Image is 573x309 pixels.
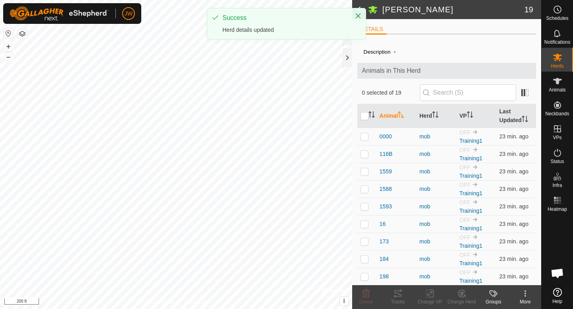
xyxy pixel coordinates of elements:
[472,251,478,258] img: to
[380,202,392,211] span: 1593
[546,16,568,21] span: Schedules
[4,52,13,62] button: –
[459,269,470,276] span: OFF
[380,185,392,193] span: 1588
[419,167,453,176] div: mob
[499,168,528,175] span: Sep 7, 2025, 10:36 AM
[472,146,478,153] img: to
[472,199,478,205] img: to
[550,159,564,164] span: Status
[419,132,453,141] div: mob
[542,285,573,307] a: Help
[459,190,482,196] a: Training1
[459,147,470,153] span: OFF
[459,234,470,241] span: OFF
[380,167,392,176] span: 1559
[419,237,453,246] div: mob
[548,207,567,212] span: Heatmap
[522,117,528,123] p-sorticon: Activate to sort
[499,221,528,227] span: Sep 7, 2025, 10:36 AM
[499,133,528,140] span: Sep 7, 2025, 10:36 AM
[499,151,528,157] span: Sep 7, 2025, 10:36 AM
[420,84,516,101] input: Search (S)
[472,181,478,188] img: to
[544,40,570,45] span: Notifications
[362,89,420,97] span: 0 selected of 19
[222,13,347,23] div: Success
[222,26,347,34] div: Herd details updated
[343,297,345,304] span: i
[353,10,364,21] button: Close
[380,150,393,158] span: 116B
[380,132,392,141] span: 0000
[380,237,389,246] span: 173
[419,202,453,211] div: mob
[391,45,399,58] span: -
[380,272,389,281] span: 198
[382,298,414,305] div: Tracks
[362,66,532,76] span: Animals in This Herd
[472,269,478,275] img: to
[419,220,453,228] div: mob
[459,260,482,266] a: Training1
[459,164,470,171] span: OFF
[552,183,562,188] span: Infra
[472,216,478,223] img: to
[467,113,473,119] p-sorticon: Activate to sort
[419,272,453,281] div: mob
[144,299,174,306] a: Privacy Policy
[376,104,416,128] th: Animal
[459,182,470,188] span: OFF
[380,255,389,263] span: 184
[414,298,446,305] div: Change VP
[499,186,528,192] span: Sep 7, 2025, 10:36 AM
[184,299,207,306] a: Contact Us
[459,252,470,258] span: OFF
[496,104,536,128] th: Last Updated
[509,298,541,305] div: More
[477,298,509,305] div: Groups
[419,255,453,263] div: mob
[546,261,569,285] div: Open chat
[340,297,349,305] button: i
[551,64,563,68] span: Herds
[432,113,439,119] p-sorticon: Activate to sort
[446,298,477,305] div: Change Herd
[364,49,391,55] label: Description
[472,164,478,170] img: to
[499,203,528,210] span: Sep 7, 2025, 10:36 AM
[380,220,386,228] span: 16
[125,10,133,18] span: JW
[553,135,561,140] span: VPs
[368,113,375,119] p-sorticon: Activate to sort
[4,29,13,38] button: Reset Map
[459,208,482,214] a: Training1
[456,104,496,128] th: VP
[549,87,566,92] span: Animals
[359,299,373,305] span: Delete
[382,5,524,14] h2: [PERSON_NAME]
[4,42,13,51] button: +
[459,129,470,136] span: OFF
[545,111,569,116] span: Neckbands
[459,217,470,223] span: OFF
[524,4,533,16] span: 19
[357,25,386,35] li: DETAILS
[459,278,482,284] a: Training1
[459,199,470,206] span: OFF
[416,104,456,128] th: Herd
[459,155,482,161] a: Training1
[18,29,27,39] button: Map Layers
[459,173,482,179] a: Training1
[419,185,453,193] div: mob
[459,138,482,144] a: Training1
[398,113,404,119] p-sorticon: Activate to sort
[499,273,528,280] span: Sep 7, 2025, 10:36 AM
[472,129,478,135] img: to
[459,243,482,249] a: Training1
[10,6,109,21] img: Gallagher Logo
[472,234,478,240] img: to
[459,225,482,231] a: Training1
[552,299,562,304] span: Help
[419,150,453,158] div: mob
